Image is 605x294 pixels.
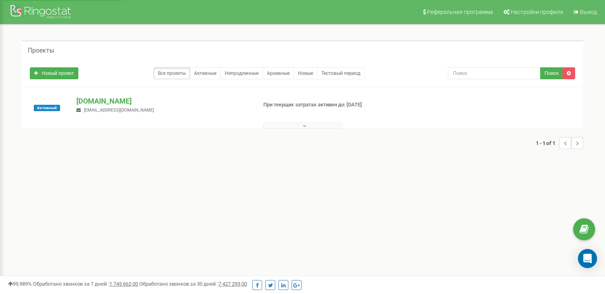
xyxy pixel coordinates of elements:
[540,67,563,79] button: Поиск
[580,9,597,15] span: Выход
[220,67,263,79] a: Непродленные
[190,67,221,79] a: Активные
[34,105,60,111] span: Активный
[263,67,294,79] a: Архивные
[317,67,365,79] a: Тестовый период
[294,67,317,79] a: Новые
[33,281,138,287] span: Обработано звонков за 7 дней :
[218,281,247,287] u: 7 427 293,00
[76,96,250,106] p: [DOMAIN_NAME]
[427,9,493,15] span: Реферальная программа
[263,101,391,109] p: При текущих затратах активен до: [DATE]
[536,129,583,157] nav: ...
[448,67,541,79] input: Поиск
[511,9,563,15] span: Настройки профиля
[154,67,190,79] a: Все проекты
[139,281,247,287] span: Обработано звонков за 30 дней :
[28,47,54,54] h5: Проекты
[578,249,597,268] div: Open Intercom Messenger
[84,108,154,113] span: [EMAIL_ADDRESS][DOMAIN_NAME]
[536,137,559,149] span: 1 - 1 of 1
[8,281,32,287] span: 99,989%
[30,67,78,79] a: Новый проект
[109,281,138,287] u: 1 745 662,00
